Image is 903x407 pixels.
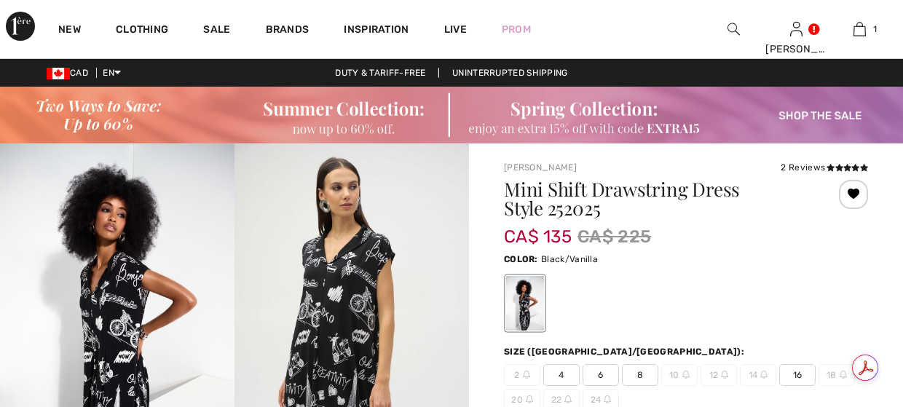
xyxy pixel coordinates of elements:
[781,161,868,174] div: 2 Reviews
[583,364,619,386] span: 6
[504,345,747,358] div: Size ([GEOGRAPHIC_DATA]/[GEOGRAPHIC_DATA]):
[526,395,533,403] img: ring-m.svg
[6,12,35,41] img: 1ère Avenue
[504,364,540,386] span: 2
[58,23,81,39] a: New
[504,254,538,264] span: Color:
[344,23,409,39] span: Inspiration
[790,20,803,38] img: My Info
[682,371,690,378] img: ring-m.svg
[760,371,768,378] img: ring-m.svg
[727,20,740,38] img: search the website
[504,180,808,218] h1: Mini Shift Drawstring Dress Style 252025
[819,364,855,386] span: 18
[604,395,611,403] img: ring-m.svg
[765,42,827,57] div: [PERSON_NAME]
[829,20,891,38] a: 1
[116,23,168,39] a: Clothing
[853,20,866,38] img: My Bag
[523,371,530,378] img: ring-m.svg
[203,23,230,39] a: Sale
[661,364,698,386] span: 10
[840,371,847,378] img: ring-m.svg
[504,162,577,173] a: [PERSON_NAME]
[103,68,121,78] span: EN
[873,23,877,36] span: 1
[779,364,816,386] span: 16
[740,364,776,386] span: 14
[504,212,572,247] span: CA$ 135
[622,364,658,386] span: 8
[47,68,94,78] span: CAD
[577,224,651,250] span: CA$ 225
[266,23,309,39] a: Brands
[721,371,728,378] img: ring-m.svg
[790,22,803,36] a: Sign In
[701,364,737,386] span: 12
[541,254,598,264] span: Black/Vanilla
[543,364,580,386] span: 4
[506,276,544,331] div: Black/Vanilla
[444,22,467,37] a: Live
[564,395,572,403] img: ring-m.svg
[502,22,531,37] a: Prom
[47,68,70,79] img: Canadian Dollar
